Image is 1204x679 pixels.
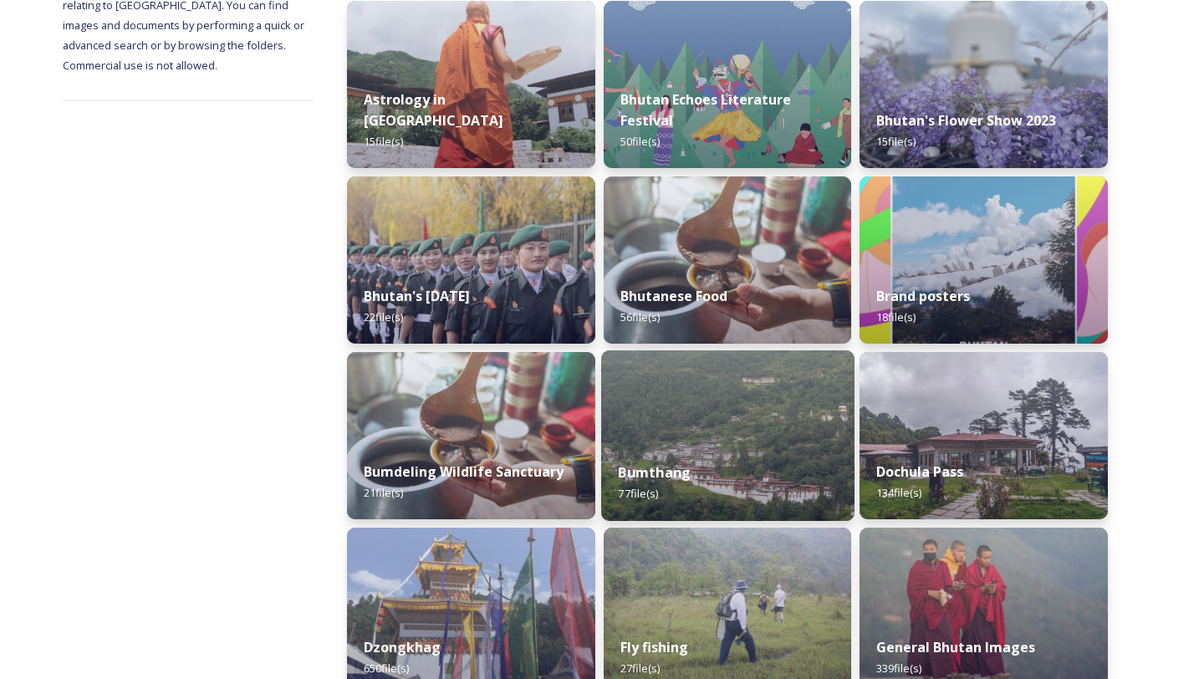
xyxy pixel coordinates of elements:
[364,485,403,500] span: 21 file(s)
[364,90,503,130] strong: Astrology in [GEOGRAPHIC_DATA]
[620,638,688,656] strong: Fly fishing
[347,352,595,519] img: Bumdeling%2520090723%2520by%2520Amp%2520Sripimanwat-4%25202.jpg
[860,1,1108,168] img: Bhutan%2520Flower%2520Show2.jpg
[860,352,1108,519] img: 2022-10-01%252011.41.43.jpg
[364,287,470,305] strong: Bhutan's [DATE]
[876,111,1056,130] strong: Bhutan's Flower Show 2023
[876,287,970,305] strong: Brand posters
[604,176,852,344] img: Bumdeling%2520090723%2520by%2520Amp%2520Sripimanwat-4.jpg
[876,309,916,324] span: 18 file(s)
[364,134,403,149] span: 15 file(s)
[604,1,852,168] img: Bhutan%2520Echoes7.jpg
[876,134,916,149] span: 15 file(s)
[620,134,660,149] span: 50 file(s)
[347,1,595,168] img: _SCH1465.jpg
[620,661,660,676] span: 27 file(s)
[364,638,441,656] strong: Dzongkhag
[601,350,855,521] img: Bumthang%2520180723%2520by%2520Amp%2520Sripimanwat-20.jpg
[364,661,409,676] span: 650 file(s)
[620,90,791,130] strong: Bhutan Echoes Literature Festival
[364,309,403,324] span: 22 file(s)
[876,485,921,500] span: 134 file(s)
[876,661,921,676] span: 339 file(s)
[618,463,691,482] strong: Bumthang
[860,176,1108,344] img: Bhutan_Believe_800_1000_4.jpg
[620,309,660,324] span: 56 file(s)
[618,486,658,501] span: 77 file(s)
[620,287,727,305] strong: Bhutanese Food
[876,638,1035,656] strong: General Bhutan Images
[364,462,564,481] strong: Bumdeling Wildlife Sanctuary
[876,462,963,481] strong: Dochula Pass
[347,176,595,344] img: Bhutan%2520National%2520Day10.jpg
